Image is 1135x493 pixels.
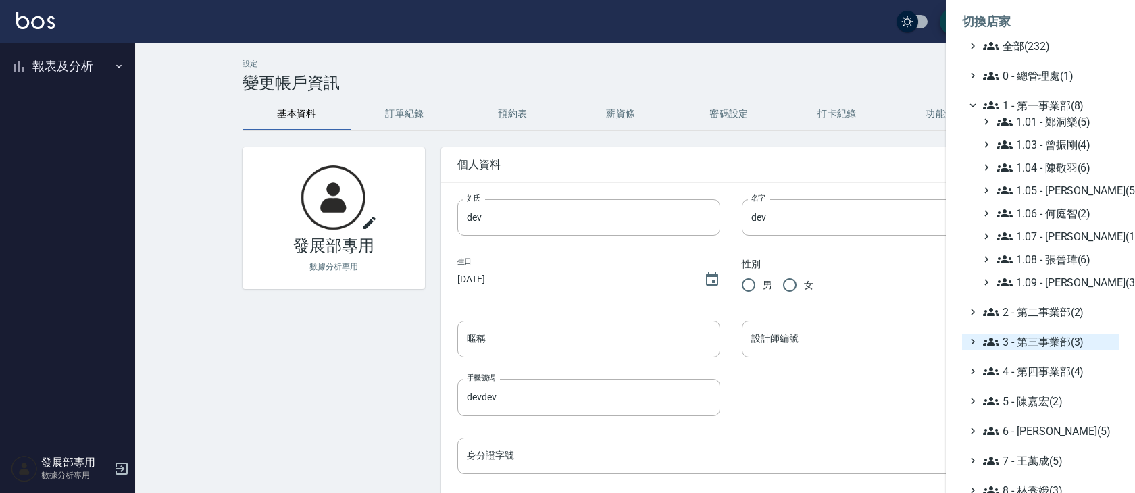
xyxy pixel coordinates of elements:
span: 1.01 - 鄭洞樂(5) [997,113,1113,130]
span: 1.03 - 曾振剛(4) [997,136,1113,153]
span: 1.07 - [PERSON_NAME](11) [997,228,1113,244]
span: 5 - 陳嘉宏(2) [983,393,1113,409]
span: 4 - 第四事業部(4) [983,363,1113,380]
span: 1.09 - [PERSON_NAME](3) [997,274,1113,290]
span: 0 - 總管理處(1) [983,68,1113,84]
li: 切換店家 [962,5,1119,38]
span: 1 - 第一事業部(8) [983,97,1113,113]
span: 7 - 王萬成(5) [983,452,1113,469]
span: 1.05 - [PERSON_NAME](5) [997,182,1113,199]
span: 1.08 - 張晉瑋(6) [997,251,1113,267]
span: 2 - 第二事業部(2) [983,304,1113,320]
span: 1.06 - 何庭智(2) [997,205,1113,222]
span: 全部(232) [983,38,1113,54]
span: 1.04 - 陳敬羽(6) [997,159,1113,176]
span: 3 - 第三事業部(3) [983,334,1113,350]
span: 6 - [PERSON_NAME](5) [983,423,1113,439]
